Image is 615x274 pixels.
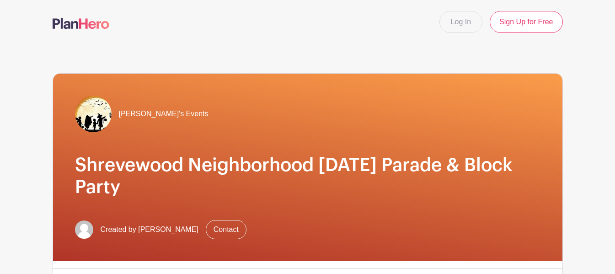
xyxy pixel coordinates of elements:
img: halloween%20-%204.jpg [75,96,112,132]
a: Log In [439,11,482,33]
img: default-ce2991bfa6775e67f084385cd625a349d9dcbb7a52a09fb2fda1e96e2d18dcdb.png [75,220,93,239]
span: [PERSON_NAME]'s Events [119,108,209,119]
span: Created by [PERSON_NAME] [101,224,198,235]
h1: Shrevewood Neighborhood [DATE] Parade & Block Party [75,154,540,198]
img: logo-507f7623f17ff9eddc593b1ce0a138ce2505c220e1c5a4e2b4648c50719b7d32.svg [53,18,109,29]
a: Contact [206,220,246,239]
a: Sign Up for Free [490,11,562,33]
